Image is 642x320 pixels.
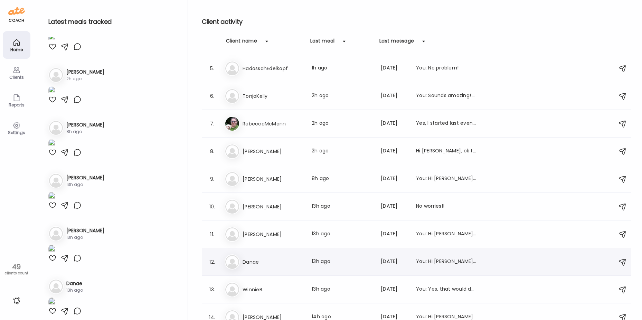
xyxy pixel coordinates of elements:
[381,120,408,128] div: [DATE]
[8,6,25,17] img: ate
[48,298,55,307] img: images%2F9HBKZMAjsQgjWYw0dDklNQEIjOI2%2F93ldmRlmBYHwJ2tHJMDk%2FOI6fNioI0BrtkBDy62Ig_1080
[66,234,104,241] div: 13h ago
[381,285,408,294] div: [DATE]
[243,175,303,183] h3: [PERSON_NAME]
[312,258,372,266] div: 13h ago
[208,92,216,100] div: 6.
[243,203,303,211] h3: [PERSON_NAME]
[312,147,372,156] div: 2h ago
[312,285,372,294] div: 13h ago
[49,280,63,293] img: bg-avatar-default.svg
[381,230,408,238] div: [DATE]
[48,86,55,95] img: images%2FbQ3YxfBIacPNzHvcNiaXdMHbKGh2%2F5PKNSTSflnRhYnEDwyLO%2FOi4dg7cYxCvqXfnKuvOb_1080
[48,17,177,27] h2: Latest meals tracked
[66,129,104,135] div: 8h ago
[4,130,29,135] div: Settings
[312,64,372,73] div: 1h ago
[49,121,63,135] img: bg-avatar-default.svg
[4,47,29,52] div: Home
[243,285,303,294] h3: WinnieB.
[312,175,372,183] div: 8h ago
[225,62,239,75] img: bg-avatar-default.svg
[4,75,29,79] div: Clients
[225,227,239,241] img: bg-avatar-default.svg
[225,117,239,131] img: avatars%2FXWdvvPCfw4Rjn9zWuSQRFuWDGYk2
[312,120,372,128] div: 2h ago
[49,174,63,188] img: bg-avatar-default.svg
[243,258,303,266] h3: Danae
[416,64,477,73] div: You: No problem!
[66,181,104,188] div: 13h ago
[4,103,29,107] div: Reports
[66,121,104,129] h3: [PERSON_NAME]
[208,203,216,211] div: 10.
[381,258,408,266] div: [DATE]
[416,175,477,183] div: You: Hi [PERSON_NAME], thank you for adding pictures of all your meals! They look great! We hope ...
[225,283,239,297] img: bg-avatar-default.svg
[208,175,216,183] div: 9.
[208,147,216,156] div: 8.
[225,200,239,214] img: bg-avatar-default.svg
[66,287,83,293] div: 13h ago
[48,192,55,201] img: images%2FRQmUsG4fvegK5IDMMpv7FqpLg4K2%2FFX2HNrdCfiwUJyp7hfpF%2FuAVt5M6445KedJvHzdBI_1080
[48,139,55,148] img: images%2FX5mjPIVfEibkjvRJ8csVap2gWCh2%2FpGU9HJbDUOXzjHYzLThu%2Fk3fmJrSxjl5TGMfin9Vk_1080
[225,255,239,269] img: bg-avatar-default.svg
[416,92,477,100] div: You: Sounds amazing! Friendly reminder to liberally add sea salt to all your meals and at drink e...
[243,64,303,73] h3: HadassahEdelkopf
[208,120,216,128] div: 7.
[208,64,216,73] div: 5.
[66,68,104,76] h3: [PERSON_NAME]
[381,147,408,156] div: [DATE]
[66,280,83,287] h3: Danae
[208,230,216,238] div: 11.
[312,92,372,100] div: 2h ago
[225,144,239,158] img: bg-avatar-default.svg
[416,147,477,156] div: Hi [PERSON_NAME], ok thanks. Right now, the hunger is manageable but if it gets bad I'll go up to...
[208,285,216,294] div: 13.
[66,174,104,181] h3: [PERSON_NAME]
[381,203,408,211] div: [DATE]
[2,271,30,276] div: clients count
[9,18,24,23] div: coach
[310,37,334,48] div: Last meal
[2,263,30,271] div: 49
[416,230,477,238] div: You: Hi [PERSON_NAME], I was running a few mins behind and just sent the link, so you should have...
[243,230,303,238] h3: [PERSON_NAME]
[416,120,477,128] div: Yes, I started last evening. I decided I could manage it.
[66,76,104,82] div: 2h ago
[208,258,216,266] div: 12.
[416,285,477,294] div: You: Yes, that would do it and is normal. You're welcome!
[66,227,104,234] h3: [PERSON_NAME]
[226,37,257,48] div: Client name
[225,172,239,186] img: bg-avatar-default.svg
[243,92,303,100] h3: TonjaKelly
[49,68,63,82] img: bg-avatar-default.svg
[379,37,414,48] div: Last message
[243,147,303,156] h3: [PERSON_NAME]
[49,227,63,241] img: bg-avatar-default.svg
[381,175,408,183] div: [DATE]
[48,33,55,43] img: images%2FXWdvvPCfw4Rjn9zWuSQRFuWDGYk2%2Ffavorites%2Fau1nZsfn65GIaiqlwkZo_1080
[416,203,477,211] div: No worries!!
[48,245,55,254] img: images%2FPwXOUG2Ou3S5GU6VFDz5V1EyW272%2FRZzg9E4WWKq3EkAHeSuu%2FkWrS8XhNnSfZqA5CNWtp_1080
[312,230,372,238] div: 13h ago
[202,17,631,27] h2: Client activity
[381,64,408,73] div: [DATE]
[225,89,239,103] img: bg-avatar-default.svg
[416,258,477,266] div: You: Hi [PERSON_NAME]! Just sending you a quick message to let you know that your data from the n...
[243,120,303,128] h3: RebeccaMcMann
[381,92,408,100] div: [DATE]
[312,203,372,211] div: 13h ago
